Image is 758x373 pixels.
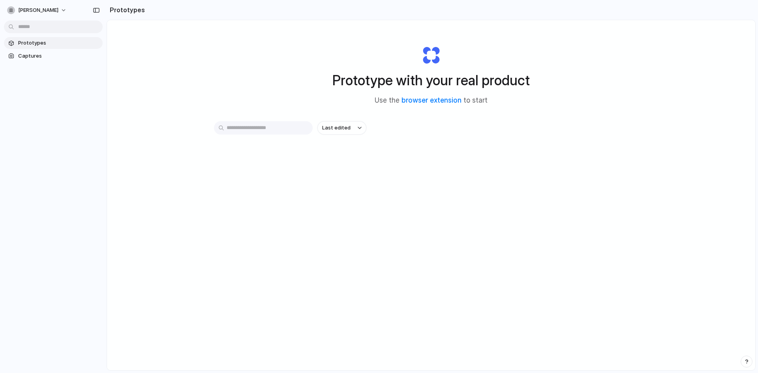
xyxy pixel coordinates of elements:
[4,4,71,17] button: [PERSON_NAME]
[332,70,530,91] h1: Prototype with your real product
[107,5,145,15] h2: Prototypes
[18,6,58,14] span: [PERSON_NAME]
[375,96,488,106] span: Use the to start
[4,37,103,49] a: Prototypes
[4,50,103,62] a: Captures
[317,121,366,135] button: Last edited
[322,124,351,132] span: Last edited
[18,39,99,47] span: Prototypes
[402,96,462,104] a: browser extension
[18,52,99,60] span: Captures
